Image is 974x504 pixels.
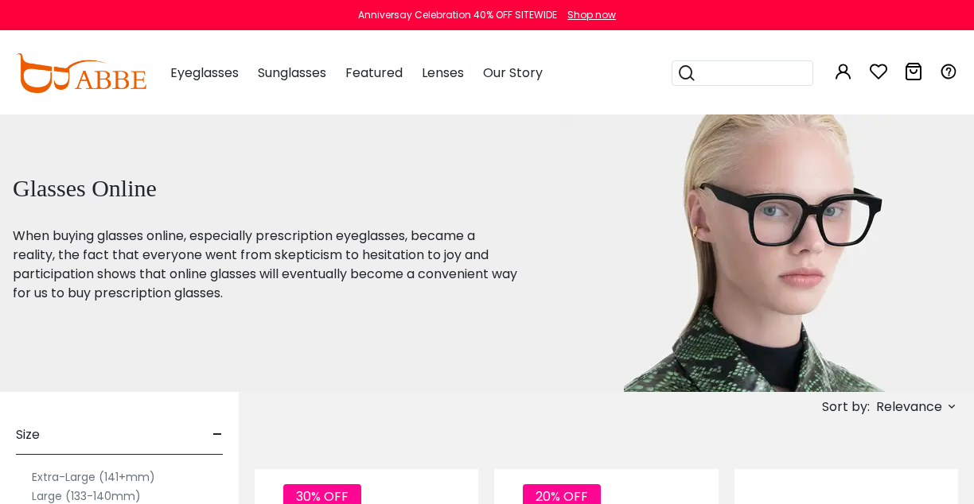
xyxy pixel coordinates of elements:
[483,64,543,82] span: Our Story
[13,227,520,303] p: When buying glasses online, especially prescription eyeglasses, became a reality, the fact that e...
[876,393,942,421] span: Relevance
[822,397,870,416] span: Sort by:
[345,64,403,82] span: Featured
[358,8,557,22] div: Anniversay Celebration 40% OFF SITEWIDE
[559,8,616,21] a: Shop now
[258,64,326,82] span: Sunglasses
[16,53,146,93] img: abbeglasses.com
[567,8,616,22] div: Shop now
[212,416,223,454] span: -
[13,174,520,203] h1: Glasses Online
[16,416,40,454] span: Size
[422,64,464,82] span: Lenses
[560,114,964,392] img: glasses online
[32,467,155,487] label: Extra-Large (141+mm)
[170,64,239,82] span: Eyeglasses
